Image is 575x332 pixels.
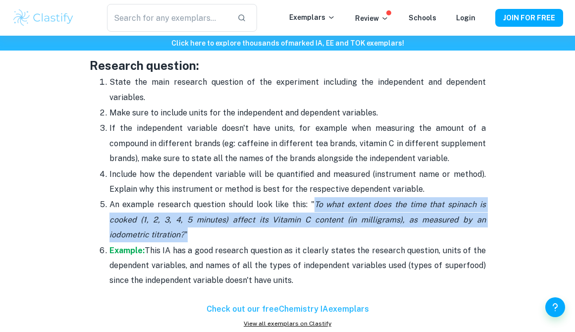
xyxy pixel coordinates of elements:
[409,14,436,22] a: Schools
[107,4,229,32] input: Search for any exemplars...
[109,200,486,239] i: To what extent does the time that spinach is cooked (1, 2, 3, 4, 5 minutes) affect its Vitamin C ...
[109,106,486,120] p: Make sure to include units for the independent and dependent variables.
[495,9,563,27] button: JOIN FOR FREE
[12,8,75,28] img: Clastify logo
[109,197,486,242] p: An example research question should look like this: " "
[90,56,486,74] h3: Research question:
[355,13,389,24] p: Review
[90,303,486,315] h6: Check out our free Chemistry IA exemplars
[456,14,475,22] a: Login
[109,243,486,288] p: This IA has a good research question as it clearly states the research question, units of the dep...
[109,246,145,255] a: Example:
[109,167,486,197] p: Include how the dependent variable will be quantified and measured (instrument name or method). E...
[289,12,335,23] p: Exemplars
[2,38,573,49] h6: Click here to explore thousands of marked IA, EE and TOK exemplars !
[109,75,486,105] p: State the main research question of the experiment including the independent and dependent variab...
[109,121,486,166] p: If the independent variable doesn't have units, for example when measuring the amount of a compou...
[90,319,486,328] a: View all exemplars on Clastify
[545,297,565,317] button: Help and Feedback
